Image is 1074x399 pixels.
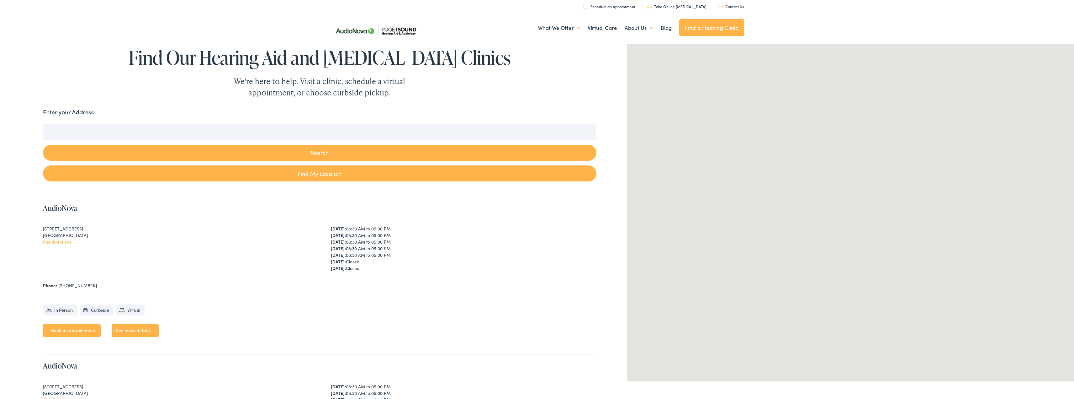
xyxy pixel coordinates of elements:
strong: [DATE]: [331,225,346,232]
li: In Person [43,305,77,315]
a: Book an appointment [43,324,101,337]
a: AudioNova [43,203,77,213]
label: Enter your Address [43,108,94,117]
a: Schedule an Appointment [584,4,635,9]
a: Take Online [MEDICAL_DATA] [647,4,706,9]
strong: [DATE]: [331,383,346,390]
img: utility icon [718,5,723,8]
h1: Find Our Hearing Aid and [MEDICAL_DATA] Clinics [43,47,596,68]
li: Virtual [116,305,145,315]
a: Get directions [43,239,71,245]
strong: [DATE]: [331,258,346,265]
a: What We Offer [538,16,580,40]
strong: [DATE]: [331,265,346,271]
strong: [DATE]: [331,252,346,258]
a: Blog [661,16,672,40]
a: Virtual Care [588,16,617,40]
a: Find a Hearing Clinic [679,19,744,36]
strong: Phone: [43,282,57,288]
a: About Us [625,16,653,40]
input: Enter your address or zip code [43,124,596,140]
strong: [DATE]: [331,390,346,396]
div: [STREET_ADDRESS] [43,225,309,232]
div: 08:30 AM to 05:00 PM 08:30 AM to 05:00 PM 08:30 AM to 05:00 PM 08:30 AM to 05:00 PM 08:30 AM to 0... [331,225,596,272]
div: [GEOGRAPHIC_DATA] [43,232,309,239]
li: Curbside [80,305,114,315]
img: utility icon [584,4,587,8]
a: Contact Us [718,4,744,9]
strong: [DATE]: [331,232,346,238]
a: AudioNova [43,360,77,371]
strong: [DATE]: [331,245,346,251]
img: utility icon [647,5,652,8]
a: See more details [112,324,159,337]
div: [GEOGRAPHIC_DATA] [43,390,309,396]
div: We're here to help. Visit a clinic, schedule a virtual appointment, or choose curbside pickup. [219,76,420,98]
strong: [DATE]: [331,239,346,245]
a: [PHONE_NUMBER] [58,282,97,288]
div: [STREET_ADDRESS] [43,383,309,390]
button: Search [43,145,596,161]
a: Find My Location [43,165,596,181]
